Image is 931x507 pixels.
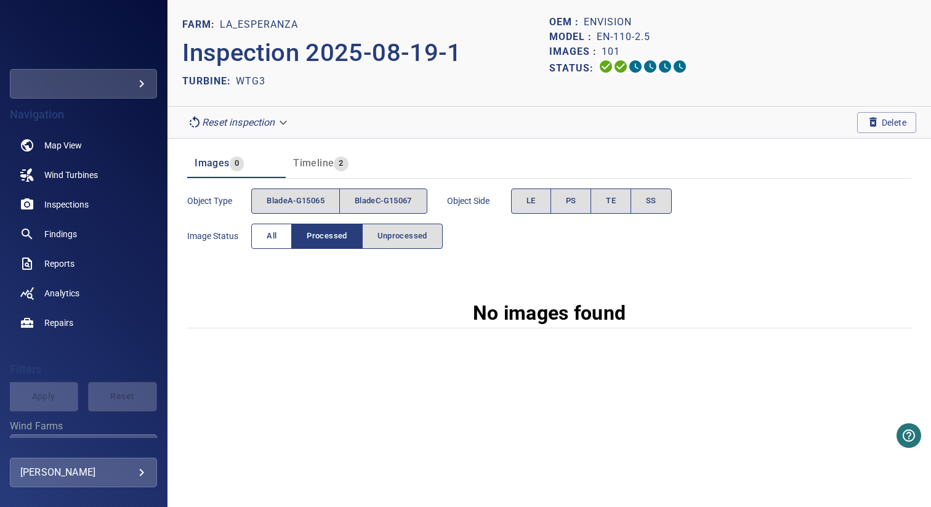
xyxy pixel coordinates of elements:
[230,156,244,171] span: 0
[195,157,229,169] span: Images
[267,229,276,243] span: All
[377,229,427,243] span: Unprocessed
[867,116,906,129] span: Delete
[10,363,157,376] h4: Filters
[44,258,75,270] span: Reports
[590,189,631,214] button: TE
[602,44,620,59] p: 101
[473,298,626,328] p: No images found
[187,195,251,207] span: Object type
[10,421,157,431] label: Wind Farms
[251,189,340,214] button: bladeA-G15065
[658,59,672,74] svg: Matching 0%
[566,194,576,208] span: PS
[187,230,251,242] span: Image Status
[291,224,362,249] button: Processed
[597,30,650,44] p: EN-110-2.5
[355,194,412,208] span: bladeC-G15067
[44,169,98,181] span: Wind Turbines
[10,278,157,308] a: analytics noActive
[549,44,602,59] p: Images :
[511,189,551,214] button: LE
[182,112,294,133] div: Reset inspection
[526,194,536,208] span: LE
[598,59,613,74] svg: Uploading 100%
[307,229,347,243] span: Processed
[549,59,598,77] p: Status:
[20,463,147,482] div: [PERSON_NAME]
[182,34,549,71] p: Inspection 2025-08-19-1
[613,59,628,74] svg: Data Formatted 100%
[10,249,157,278] a: reports noActive
[44,198,89,211] span: Inspections
[10,190,157,219] a: inspections noActive
[334,156,348,171] span: 2
[857,112,916,133] button: Delete
[44,287,79,299] span: Analytics
[44,139,82,152] span: Map View
[39,31,128,43] img: ghivspetroquim-logo
[10,434,157,464] div: Wind Farms
[251,189,427,214] div: objectType
[631,189,672,214] button: SS
[182,74,236,89] p: TURBINE:
[549,30,597,44] p: Model :
[251,224,443,249] div: imageStatus
[339,189,427,214] button: bladeC-G15067
[511,189,672,214] div: objectSide
[182,17,220,32] p: FARM:
[44,228,77,240] span: Findings
[672,59,687,74] svg: Classification 0%
[10,108,157,121] h4: Navigation
[646,194,656,208] span: SS
[220,17,298,32] p: La_Esperanza
[267,194,324,208] span: bladeA-G15065
[362,224,443,249] button: Unprocessed
[10,160,157,190] a: windturbines noActive
[251,224,292,249] button: All
[10,219,157,249] a: findings noActive
[44,317,73,329] span: Repairs
[293,157,334,169] span: Timeline
[550,189,592,214] button: PS
[10,308,157,338] a: repairs noActive
[10,69,157,99] div: ghivspetroquim
[628,59,643,74] svg: Selecting 0%
[584,15,632,30] p: Envision
[643,59,658,74] svg: ML Processing 0%
[236,74,265,89] p: WTG3
[10,131,157,160] a: map noActive
[202,116,275,128] em: Reset inspection
[606,194,616,208] span: TE
[447,195,511,207] span: Object Side
[549,15,584,30] p: OEM :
